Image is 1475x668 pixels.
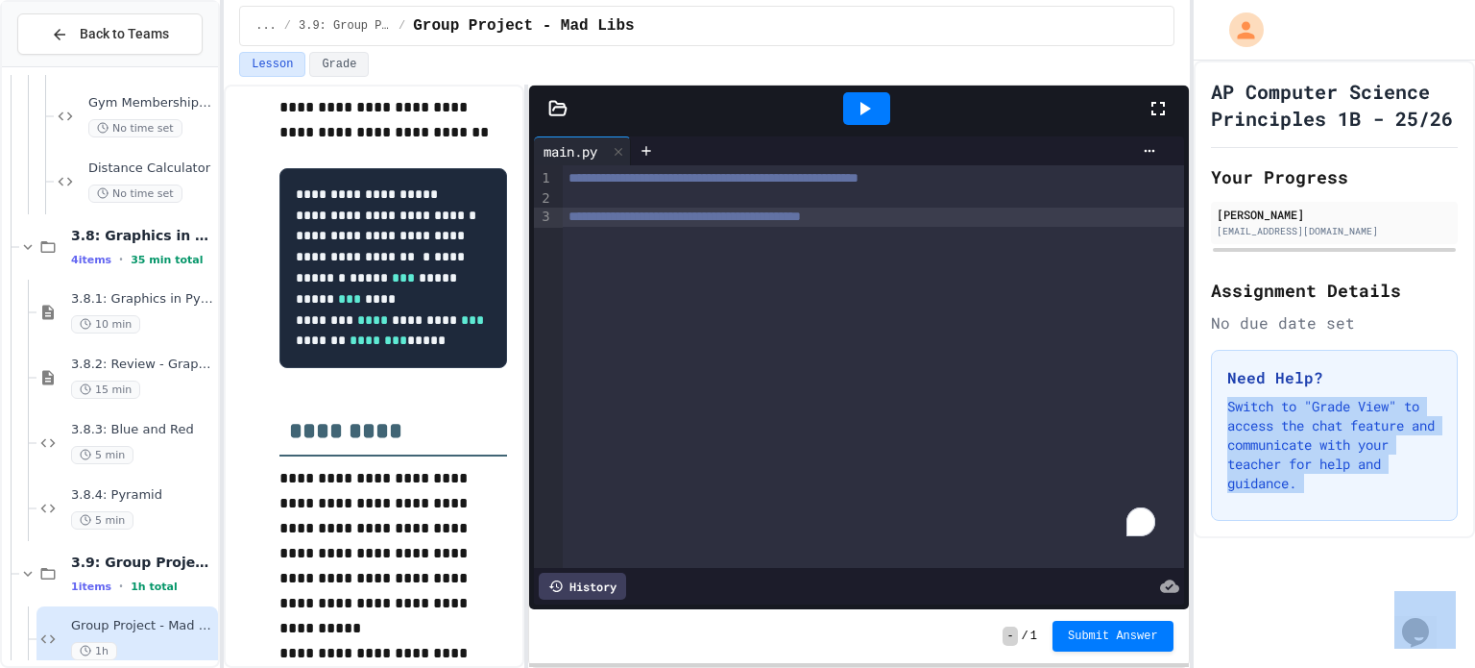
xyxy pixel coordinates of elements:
[1052,621,1173,652] button: Submit Answer
[534,141,607,161] div: main.py
[1211,311,1458,334] div: No due date set
[534,189,553,209] div: 2
[88,161,214,177] span: Distance Calculator
[255,18,277,34] span: ...
[1217,224,1452,238] div: [EMAIL_ADDRESS][DOMAIN_NAME]
[1227,366,1441,389] h3: Need Help?
[1003,627,1017,646] span: -
[71,487,214,504] span: 3.8.4: Pyramid
[1211,277,1458,304] h2: Assignment Details
[1211,163,1458,190] h2: Your Progress
[131,254,203,266] span: 35 min total
[71,315,140,334] span: 10 min
[1022,629,1028,644] span: /
[71,422,214,438] span: 3.8.3: Blue and Red
[119,579,123,594] span: •
[539,573,626,600] div: History
[1394,591,1456,649] iframe: chat widget
[88,119,182,137] span: No time set
[88,95,214,111] span: Gym Membership Calculator
[88,185,182,203] span: No time set
[534,208,553,228] div: 3
[1068,629,1158,644] span: Submit Answer
[71,254,111,266] span: 4 items
[71,227,214,244] span: 3.8: Graphics in Python
[534,169,553,189] div: 1
[299,18,391,34] span: 3.9: Group Project - Mad Libs
[1227,397,1441,493] p: Switch to "Grade View" to access the chat feature and communicate with your teacher for help and ...
[17,13,203,55] button: Back to Teams
[71,554,214,571] span: 3.9: Group Project - Mad Libs
[71,511,133,530] span: 5 min
[1211,78,1458,132] h1: AP Computer Science Principles 1B - 25/26
[71,357,214,373] span: 3.8.2: Review - Graphics in Python
[71,381,140,399] span: 15 min
[119,252,123,267] span: •
[80,24,169,44] span: Back to Teams
[534,136,631,165] div: main.py
[309,52,369,77] button: Grade
[71,446,133,464] span: 5 min
[413,14,634,37] span: Group Project - Mad Libs
[563,165,1184,568] div: To enrich screen reader interactions, please activate Accessibility in Grammarly extension settings
[399,18,405,34] span: /
[71,581,111,593] span: 1 items
[131,581,178,593] span: 1h total
[1217,206,1452,223] div: [PERSON_NAME]
[71,642,117,660] span: 1h
[71,618,214,634] span: Group Project - Mad Libs
[1030,629,1037,644] span: 1
[239,52,305,77] button: Lesson
[284,18,291,34] span: /
[71,291,214,308] span: 3.8.1: Graphics in Python
[1209,8,1269,52] div: My Account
